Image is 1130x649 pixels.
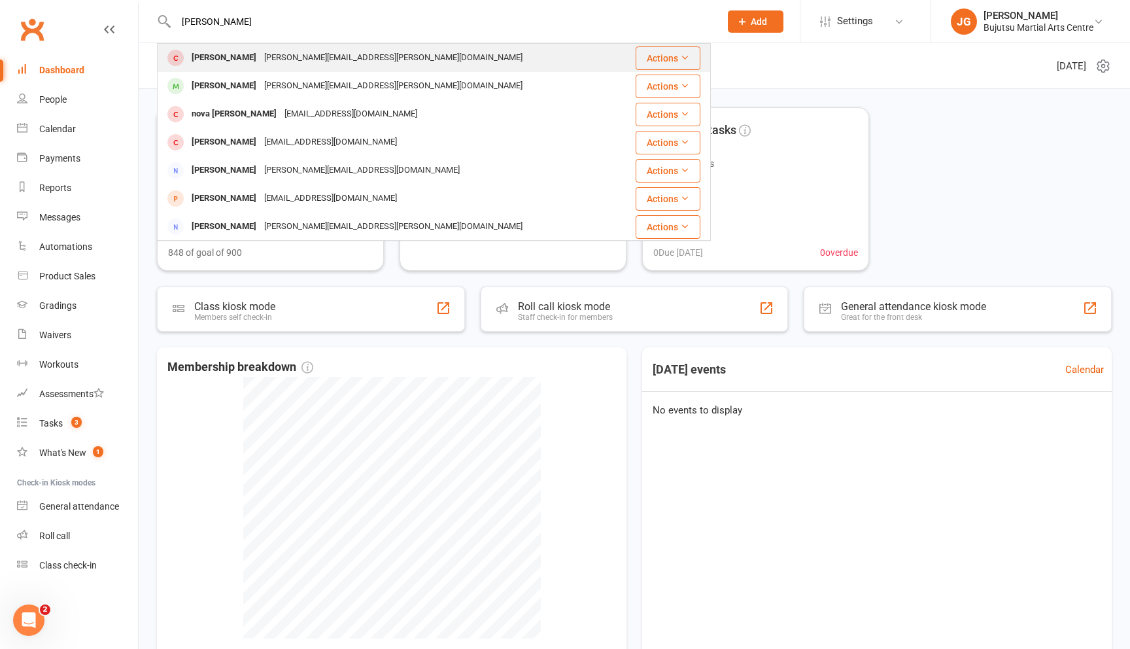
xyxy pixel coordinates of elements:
[636,103,700,126] button: Actions
[728,10,783,33] button: Add
[39,241,92,252] div: Automations
[841,313,986,322] div: Great for the front desk
[17,85,138,114] a: People
[17,262,138,291] a: Product Sales
[39,501,119,512] div: General attendance
[17,438,138,468] a: What's New1
[17,409,138,438] a: Tasks 3
[39,183,71,193] div: Reports
[518,300,613,313] div: Roll call kiosk mode
[984,22,1093,33] div: Bujutsu Martial Arts Centre
[39,271,95,281] div: Product Sales
[637,392,1117,429] div: No events to display
[636,46,700,70] button: Actions
[17,114,138,144] a: Calendar
[260,161,464,180] div: [PERSON_NAME][EMAIL_ADDRESS][DOMAIN_NAME]
[260,77,526,96] div: [PERSON_NAME][EMAIL_ADDRESS][PERSON_NAME][DOMAIN_NAME]
[636,131,700,154] button: Actions
[17,291,138,321] a: Gradings
[39,300,77,311] div: Gradings
[188,77,260,96] div: [PERSON_NAME]
[260,48,526,67] div: [PERSON_NAME][EMAIL_ADDRESS][PERSON_NAME][DOMAIN_NAME]
[260,133,401,152] div: [EMAIL_ADDRESS][DOMAIN_NAME]
[653,245,703,260] span: 0 Due [DATE]
[17,144,138,173] a: Payments
[17,232,138,262] a: Automations
[17,492,138,521] a: General attendance kiosk mode
[93,446,103,457] span: 1
[194,300,275,313] div: Class kiosk mode
[71,417,82,428] span: 3
[39,124,76,134] div: Calendar
[39,94,67,105] div: People
[13,605,44,636] iframe: Intercom live chat
[17,56,138,85] a: Dashboard
[636,75,700,98] button: Actions
[16,13,48,46] a: Clubworx
[167,358,313,377] span: Membership breakdown
[260,217,526,236] div: [PERSON_NAME][EMAIL_ADDRESS][PERSON_NAME][DOMAIN_NAME]
[837,7,873,36] span: Settings
[1057,58,1086,74] span: [DATE]
[188,161,260,180] div: [PERSON_NAME]
[636,215,700,239] button: Actions
[39,153,80,164] div: Payments
[17,203,138,232] a: Messages
[751,16,767,27] span: Add
[39,389,104,399] div: Assessments
[17,350,138,379] a: Workouts
[39,359,78,370] div: Workouts
[172,12,711,31] input: Search...
[518,313,613,322] div: Staff check-in for members
[39,330,71,340] div: Waivers
[1065,362,1104,377] a: Calendar
[636,187,700,211] button: Actions
[39,560,97,570] div: Class check-in
[188,105,281,124] div: nova [PERSON_NAME]
[39,418,63,429] div: Tasks
[951,9,977,35] div: JG
[281,105,421,124] div: [EMAIL_ADDRESS][DOMAIN_NAME]
[820,245,858,260] span: 0 overdue
[39,212,80,222] div: Messages
[17,379,138,409] a: Assessments
[194,313,275,322] div: Members self check-in
[40,605,50,615] span: 2
[260,189,401,208] div: [EMAIL_ADDRESS][DOMAIN_NAME]
[188,189,260,208] div: [PERSON_NAME]
[168,245,242,260] span: 848 of goal of 900
[17,321,138,350] a: Waivers
[841,300,986,313] div: General attendance kiosk mode
[39,65,84,75] div: Dashboard
[17,173,138,203] a: Reports
[642,358,736,381] h3: [DATE] events
[188,217,260,236] div: [PERSON_NAME]
[17,551,138,580] a: Class kiosk mode
[636,159,700,183] button: Actions
[188,48,260,67] div: [PERSON_NAME]
[188,133,260,152] div: [PERSON_NAME]
[17,521,138,551] a: Roll call
[984,10,1093,22] div: [PERSON_NAME]
[39,531,70,541] div: Roll call
[39,447,86,458] div: What's New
